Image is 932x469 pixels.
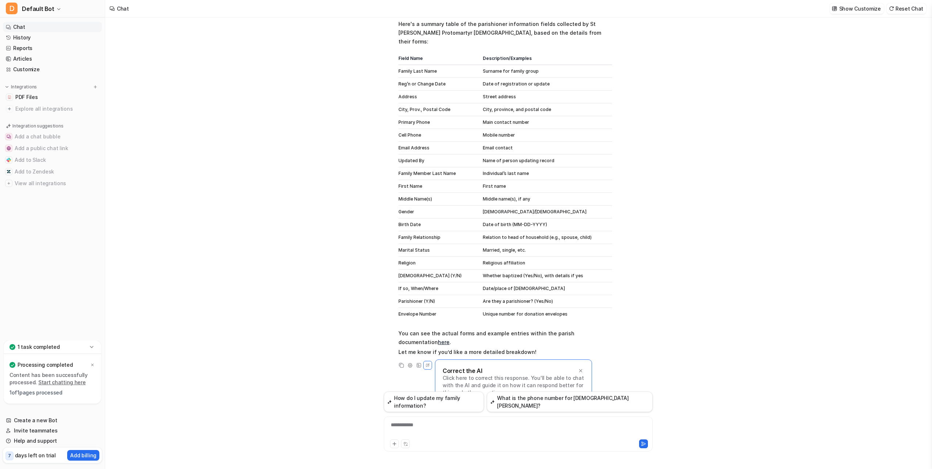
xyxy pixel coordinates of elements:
span: D [6,3,18,14]
p: Correct the AI [443,367,482,374]
th: Field Name [398,55,478,65]
td: Address [398,90,478,103]
div: Chat [117,5,129,12]
p: Show Customize [839,5,881,12]
img: expand menu [4,84,9,89]
a: Customize [3,64,102,75]
p: 1 of 1 pages processed [9,389,95,396]
td: Family Member Last Name [398,167,478,180]
span: Default Bot [22,4,54,14]
button: Add a public chat linkAdd a public chat link [3,142,102,154]
td: Marital Status [398,244,478,256]
button: Add to SlackAdd to Slack [3,154,102,166]
button: Reset Chat [887,3,926,14]
img: PDF Files [7,95,12,99]
td: City, Prov., Postal Code [398,103,478,116]
td: Individual’s last name [478,167,612,180]
a: Explore all integrations [3,104,102,114]
button: View all integrationsView all integrations [3,178,102,189]
img: reset [889,6,894,11]
td: Family Relationship [398,231,478,244]
td: Are they a parishioner? (Yes/No) [478,295,612,308]
td: Middle Name(s) [398,192,478,205]
td: Email Address [398,141,478,154]
td: Birth Date [398,218,478,231]
button: Add to ZendeskAdd to Zendesk [3,166,102,178]
td: Married, single, etc. [478,244,612,256]
button: Show Customize [830,3,884,14]
button: What is the phone number for [DEMOGRAPHIC_DATA][PERSON_NAME]? [487,392,653,412]
p: Let me know if you’d like a more detailed breakdown! [398,348,612,356]
span: PDF Files [15,94,38,101]
td: Primary Phone [398,116,478,129]
td: Religion [398,256,478,269]
td: [DEMOGRAPHIC_DATA] (Y/N) [398,269,478,282]
p: Integrations [11,84,37,90]
a: Invite teammates [3,426,102,436]
p: Click here to correct this response. You'll be able to chat with the AI and guide it on how it ca... [443,374,584,396]
td: Updated By [398,154,478,167]
a: here [438,339,450,345]
p: 7 [8,453,11,459]
td: Main contact number [478,116,612,129]
img: Add a chat bubble [7,134,11,139]
span: Explore all integrations [15,103,99,115]
a: Articles [3,54,102,64]
td: If so, When/Where [398,282,478,295]
td: Relation to head of household (e.g., spouse, child) [478,231,612,244]
img: menu_add.svg [93,84,98,89]
p: Content has been successfully processed. [9,371,95,386]
td: First name [478,180,612,192]
a: Create a new Bot [3,415,102,426]
button: Add a chat bubbleAdd a chat bubble [3,131,102,142]
p: Integration suggestions [12,123,63,129]
td: Religious affiliation [478,256,612,269]
td: Email contact [478,141,612,154]
td: Street address [478,90,612,103]
button: Integrations [3,83,39,91]
a: Reports [3,43,102,53]
td: Surname for family group [478,65,612,77]
td: Envelope Number [398,308,478,320]
td: First Name [398,180,478,192]
td: Middle name(s), if any [478,192,612,205]
td: Whether baptized (Yes/No), with details if yes [478,269,612,282]
a: History [3,33,102,43]
a: Start chatting here [38,379,86,385]
p: Processing completed [18,361,73,369]
td: Parishioner (Y/N) [398,295,478,308]
td: Reg’n or Change Date [398,77,478,90]
td: [DEMOGRAPHIC_DATA]/[DEMOGRAPHIC_DATA] [478,205,612,218]
p: 1 task completed [18,343,60,351]
th: Description/Examples [478,55,612,65]
td: City, province, and postal code [478,103,612,116]
td: Cell Phone [398,129,478,141]
img: Add to Slack [7,158,11,162]
td: Gender [398,205,478,218]
a: Help and support [3,436,102,446]
td: Unique number for donation envelopes [478,308,612,320]
td: Family Last Name [398,65,478,77]
td: Date/place of [DEMOGRAPHIC_DATA] [478,282,612,295]
img: View all integrations [7,181,11,186]
td: Mobile number [478,129,612,141]
a: PDF FilesPDF Files [3,92,102,102]
img: Add to Zendesk [7,169,11,174]
p: You can see the actual forms and example entries within the parish documentation . [398,329,612,347]
a: Chat [3,22,102,32]
img: explore all integrations [6,105,13,113]
button: How do I update my family information? [384,392,484,412]
td: Name of person updating record [478,154,612,167]
p: Here's a summary table of the parishioner information fields collected by St [PERSON_NAME] Protom... [398,20,612,46]
button: Add billing [67,450,99,461]
img: Add a public chat link [7,146,11,150]
p: days left on trial [15,451,56,459]
img: customize [832,6,837,11]
p: Add billing [70,451,96,459]
td: Date of birth (MM-DD-YYYY) [478,218,612,231]
td: Date of registration or update [478,77,612,90]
